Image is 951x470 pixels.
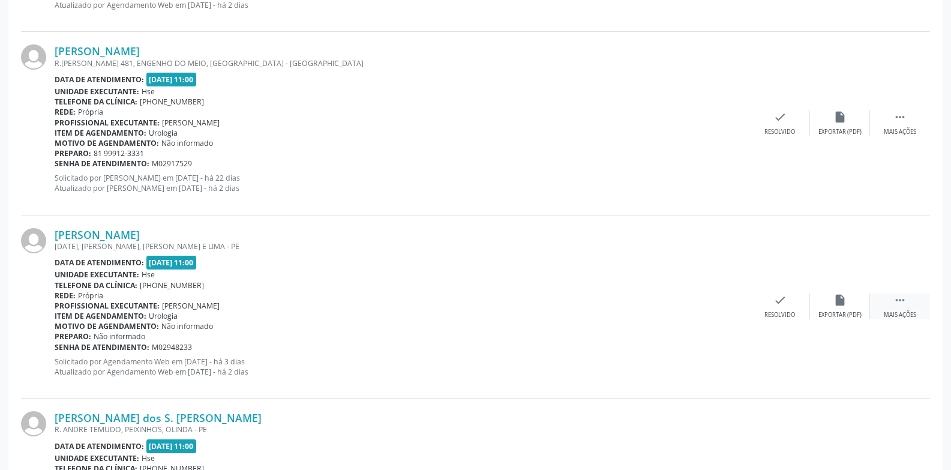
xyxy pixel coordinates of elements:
[78,107,103,117] span: Própria
[21,228,46,253] img: img
[94,148,144,158] span: 81 99912-3331
[55,74,144,85] b: Data de atendimento:
[55,453,139,463] b: Unidade executante:
[764,311,795,319] div: Resolvido
[773,110,787,124] i: check
[55,424,750,435] div: R. ANDRE TEMUDO, PEIXINHOS, OLINDA - PE
[55,270,139,280] b: Unidade executante:
[146,73,197,86] span: [DATE] 11:00
[55,301,160,311] b: Profissional executante:
[162,118,220,128] span: [PERSON_NAME]
[142,270,155,280] span: Hse
[818,128,862,136] div: Exportar (PDF)
[833,110,847,124] i: insert_drive_file
[55,280,137,291] b: Telefone da clínica:
[893,294,907,307] i: 
[55,311,146,321] b: Item de agendamento:
[55,331,91,342] b: Preparo:
[55,97,137,107] b: Telefone da clínica:
[142,453,155,463] span: Hse
[55,44,140,58] a: [PERSON_NAME]
[161,321,213,331] span: Não informado
[55,291,76,301] b: Rede:
[146,439,197,453] span: [DATE] 11:00
[55,441,144,451] b: Data de atendimento:
[162,301,220,311] span: [PERSON_NAME]
[55,138,159,148] b: Motivo de agendamento:
[55,258,144,268] b: Data de atendimento:
[833,294,847,307] i: insert_drive_file
[55,411,262,424] a: [PERSON_NAME] dos S. [PERSON_NAME]
[142,86,155,97] span: Hse
[55,342,149,352] b: Senha de atendimento:
[152,342,192,352] span: M02948233
[55,357,750,377] p: Solicitado por Agendamento Web em [DATE] - há 3 dias Atualizado por Agendamento Web em [DATE] - h...
[818,311,862,319] div: Exportar (PDF)
[55,86,139,97] b: Unidade executante:
[884,128,916,136] div: Mais ações
[146,256,197,270] span: [DATE] 11:00
[161,138,213,148] span: Não informado
[140,280,204,291] span: [PHONE_NUMBER]
[94,331,145,342] span: Não informado
[21,44,46,70] img: img
[55,158,149,169] b: Senha de atendimento:
[149,128,178,138] span: Urologia
[55,228,140,241] a: [PERSON_NAME]
[55,118,160,128] b: Profissional executante:
[152,158,192,169] span: M02917529
[140,97,204,107] span: [PHONE_NUMBER]
[55,148,91,158] b: Preparo:
[893,110,907,124] i: 
[78,291,103,301] span: Própria
[55,128,146,138] b: Item de agendamento:
[55,241,750,252] div: [DATE], [PERSON_NAME], [PERSON_NAME] E LIMA - PE
[55,107,76,117] b: Rede:
[55,58,750,68] div: R.[PERSON_NAME] 481, ENGENHO DO MEIO, [GEOGRAPHIC_DATA] - [GEOGRAPHIC_DATA]
[764,128,795,136] div: Resolvido
[55,173,750,193] p: Solicitado por [PERSON_NAME] em [DATE] - há 22 dias Atualizado por [PERSON_NAME] em [DATE] - há 2...
[884,311,916,319] div: Mais ações
[773,294,787,307] i: check
[21,411,46,436] img: img
[55,321,159,331] b: Motivo de agendamento:
[149,311,178,321] span: Urologia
